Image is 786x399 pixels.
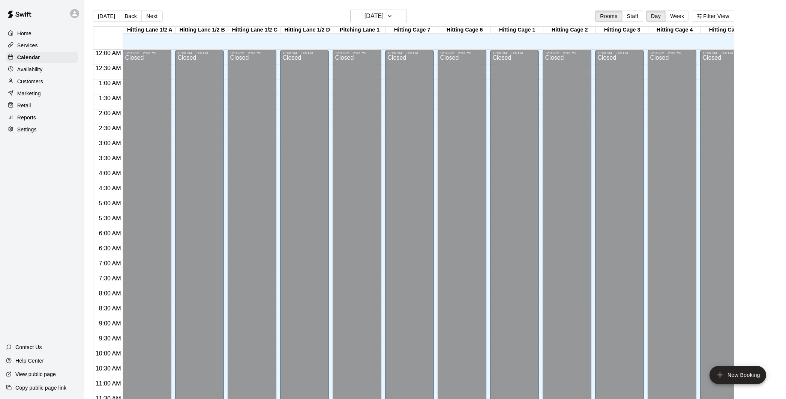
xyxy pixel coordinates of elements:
[596,27,648,34] div: Hitting Cage 3
[228,27,281,34] div: Hitting Lane 1/2 C
[364,11,384,21] h6: [DATE]
[97,140,123,146] span: 3:00 AM
[701,27,753,34] div: Hitting Cage 5
[176,27,228,34] div: Hitting Lane 1/2 B
[648,27,701,34] div: Hitting Cage 4
[543,27,596,34] div: Hitting Cage 2
[702,51,747,55] div: 12:00 AM – 2:00 PM
[97,245,123,251] span: 6:30 AM
[440,51,484,55] div: 12:00 AM – 2:00 PM
[97,185,123,191] span: 4:30 AM
[6,124,78,135] a: Settings
[6,88,78,99] a: Marketing
[6,100,78,111] a: Retail
[97,110,123,116] span: 2:00 AM
[6,112,78,123] a: Reports
[15,384,66,391] p: Copy public page link
[97,305,123,312] span: 8:30 AM
[692,11,734,22] button: Filter View
[333,27,386,34] div: Pitching Lane 1
[17,114,36,121] p: Reports
[17,126,37,133] p: Settings
[6,64,78,75] a: Availability
[650,51,694,55] div: 12:00 AM – 2:00 PM
[97,80,123,86] span: 1:00 AM
[17,102,31,109] p: Retail
[17,42,38,49] p: Services
[709,366,766,384] button: add
[665,11,689,22] button: Week
[94,350,123,357] span: 10:00 AM
[282,51,327,55] div: 12:00 AM – 2:00 PM
[15,370,56,378] p: View public page
[97,200,123,206] span: 5:00 AM
[6,40,78,51] a: Services
[17,78,43,85] p: Customers
[597,51,642,55] div: 12:00 AM – 2:00 PM
[545,51,589,55] div: 12:00 AM – 2:00 PM
[97,290,123,297] span: 8:00 AM
[17,66,43,73] p: Availability
[97,95,123,101] span: 1:30 AM
[17,30,31,37] p: Home
[93,11,120,22] button: [DATE]
[15,357,44,364] p: Help Center
[177,51,222,55] div: 12:00 AM – 2:00 PM
[595,11,622,22] button: Rooms
[94,380,123,387] span: 11:00 AM
[125,51,169,55] div: 12:00 AM – 2:00 PM
[491,27,543,34] div: Hitting Cage 1
[492,51,537,55] div: 12:00 AM – 2:00 PM
[97,275,123,282] span: 7:30 AM
[622,11,643,22] button: Staff
[97,155,123,161] span: 3:30 AM
[97,230,123,236] span: 6:00 AM
[6,28,78,39] a: Home
[646,11,666,22] button: Day
[387,51,432,55] div: 12:00 AM – 2:00 PM
[15,343,42,351] p: Contact Us
[350,9,406,23] button: [DATE]
[94,65,123,71] span: 12:30 AM
[141,11,162,22] button: Next
[6,52,78,63] a: Calendar
[94,50,123,56] span: 12:00 AM
[97,260,123,267] span: 7:00 AM
[281,27,333,34] div: Hitting Lane 1/2 D
[230,51,274,55] div: 12:00 AM – 2:00 PM
[97,320,123,327] span: 9:00 AM
[6,76,78,87] a: Customers
[335,51,379,55] div: 12:00 AM – 2:00 PM
[94,365,123,372] span: 10:30 AM
[438,27,491,34] div: Hitting Cage 6
[97,215,123,221] span: 5:30 AM
[17,90,41,97] p: Marketing
[386,27,438,34] div: Hitting Cage 7
[17,54,40,61] p: Calendar
[120,11,142,22] button: Back
[123,27,176,34] div: Hitting Lane 1/2 A
[97,335,123,342] span: 9:30 AM
[97,125,123,131] span: 2:30 AM
[97,170,123,176] span: 4:00 AM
